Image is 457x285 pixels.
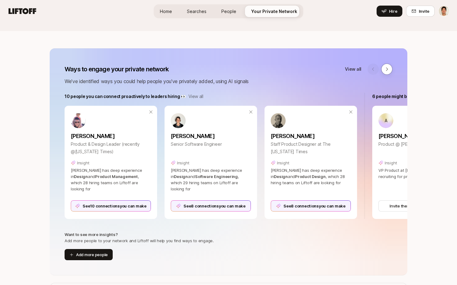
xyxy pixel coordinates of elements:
[419,8,429,14] span: Invite
[271,132,351,140] p: [PERSON_NAME]
[155,6,177,17] a: Home
[385,160,397,166] p: Insight
[221,8,236,15] span: People
[246,6,302,17] a: Your Private Network
[74,174,88,179] span: Design
[71,140,151,155] p: Product & Design Leader (recently @[US_STATE] Times)
[177,160,189,166] p: Insight
[372,93,429,100] p: 6 people might be hiring 🌱
[274,174,287,179] span: Design
[65,65,169,73] p: Ways to engage your private network
[271,128,351,140] a: [PERSON_NAME]
[378,168,451,179] span: VP Product at [PERSON_NAME] actively recruiting for product team
[65,238,214,244] p: Add more people to your network and Liftoff will help you find ways to engage.
[71,132,151,140] p: [PERSON_NAME]
[171,140,251,148] p: Senior Software Engineer
[171,128,251,140] a: [PERSON_NAME]
[195,174,238,179] span: Software Engineering
[65,77,392,85] p: We’ve identified ways you could help people you’ve privately added, using AI signals
[171,174,239,191] span: , which 29 hiring teams on Liftoff are looking for
[271,168,342,179] span: [PERSON_NAME] has deep experience in
[271,140,351,155] p: Staff Product Designer at The [US_STATE] Times
[77,160,89,166] p: Insight
[188,93,203,100] a: View all
[65,231,118,238] p: Want to see more insights?
[187,8,206,15] span: Searches
[288,174,295,179] span: and
[171,168,242,179] span: [PERSON_NAME] has deep experience in
[345,65,361,73] a: View all
[71,168,142,179] span: [PERSON_NAME] has deep experience in
[389,8,397,14] span: Hire
[65,93,186,100] p: 10 people you can connect proactively to leaders hiring 👀
[277,160,289,166] p: Insight
[271,113,286,128] img: b45d4615_266c_4b6c_bcce_367f2b2cc425.jpg
[95,174,138,179] span: Product Management
[171,132,251,140] p: [PERSON_NAME]
[160,8,172,15] span: Home
[406,6,435,17] button: Invite
[174,174,188,179] span: Design
[88,174,95,179] span: and
[171,113,186,128] img: c0e63016_88f0_404b_adce_f7c58050cde2.jpg
[188,174,195,179] span: and
[71,174,139,191] span: , which 28 hiring teams on Liftoff are looking for
[438,6,450,17] button: Jeremy Chen
[377,6,402,17] button: Hire
[439,6,449,16] img: Jeremy Chen
[385,117,387,124] p: A
[216,6,241,17] a: People
[182,6,211,17] a: Searches
[71,113,86,128] img: ACg8ocInyrGrb4MC9uz50sf4oDbeg82BTXgt_Vgd6-yBkTRc-xTs8ygV=s160-c
[71,128,151,140] a: [PERSON_NAME]
[65,249,113,260] button: Add more people
[251,8,297,15] span: Your Private Network
[295,174,325,179] span: Product Design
